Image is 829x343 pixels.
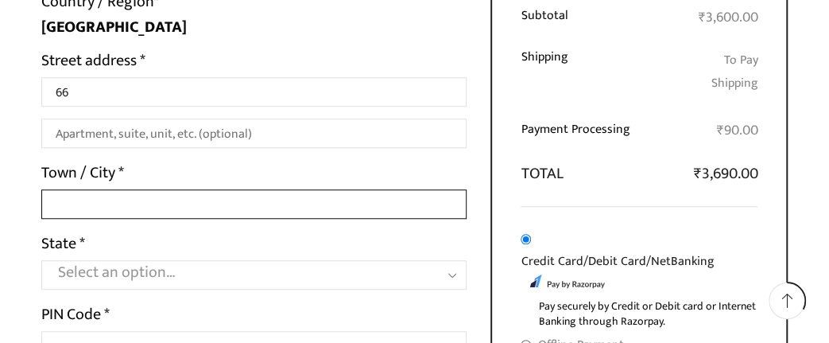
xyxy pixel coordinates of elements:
[698,6,757,29] bdi: 3,600.00
[41,260,467,290] span: State
[58,259,176,286] span: Select an option…
[693,161,757,187] bdi: 3,690.00
[716,119,723,142] span: ₹
[41,302,110,327] label: PIN Code
[525,271,605,292] img: Credit Card/Debit Card/NetBanking
[538,298,757,329] p: Pay securely by Credit or Debit card or Internet Banking through Razorpay.
[521,111,668,151] th: Payment Processing
[521,152,668,186] th: Total
[41,77,467,107] input: House number and street name
[41,160,124,185] label: Town / City
[521,39,668,111] th: Shipping
[679,49,758,94] label: To Pay Shipping
[521,250,757,295] label: Credit Card/Debit Card/NetBanking
[698,6,705,29] span: ₹
[693,161,701,187] span: ₹
[716,119,757,142] bdi: 90.00
[41,48,145,73] label: Street address
[41,231,85,256] label: State
[41,119,467,148] input: Apartment, suite, unit, etc. (optional)
[41,14,187,41] strong: [GEOGRAPHIC_DATA]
